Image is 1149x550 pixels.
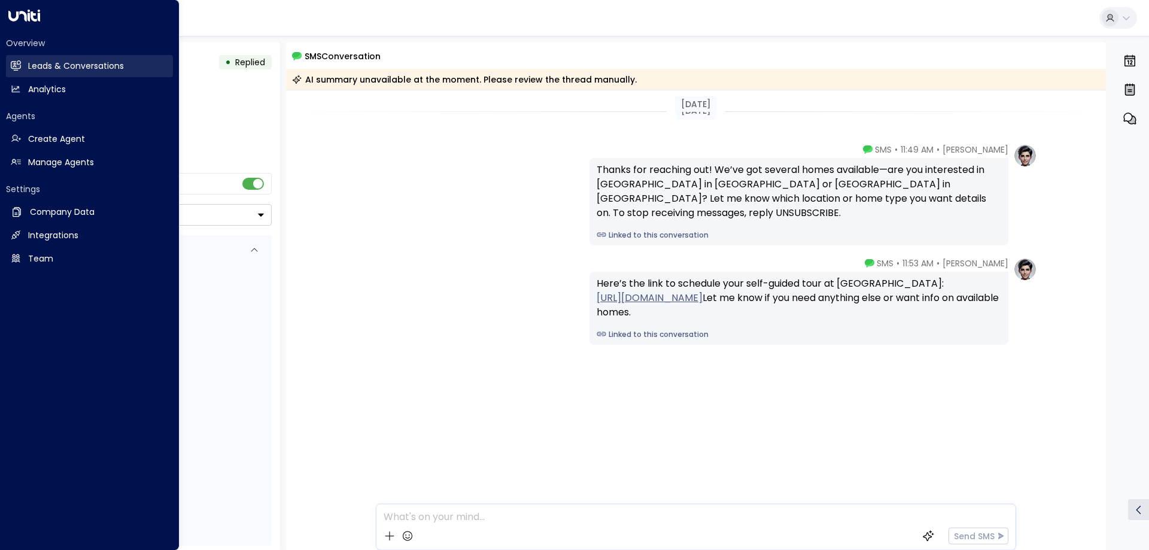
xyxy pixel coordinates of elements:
[235,56,265,68] span: Replied
[28,83,66,96] h2: Analytics
[6,224,173,247] a: Integrations
[597,163,1001,220] div: Thanks for reaching out! We’ve got several homes available—are you interested in [GEOGRAPHIC_DATA...
[943,144,1008,156] span: [PERSON_NAME]
[6,55,173,77] a: Leads & Conversations
[28,229,78,242] h2: Integrations
[597,230,1001,241] a: Linked to this conversation
[1013,257,1037,281] img: profile-logo.png
[6,183,173,195] h2: Settings
[28,133,85,145] h2: Create Agent
[937,144,940,156] span: •
[6,248,173,270] a: Team
[902,257,934,269] span: 11:53 AM
[292,74,637,86] div: AI summary unavailable at the moment. Please review the thread manually.
[28,60,124,72] h2: Leads & Conversations
[6,37,173,49] h2: Overview
[943,257,1008,269] span: [PERSON_NAME]
[895,144,898,156] span: •
[6,201,173,223] a: Company Data
[6,128,173,150] a: Create Agent
[225,51,231,73] div: •
[875,144,892,156] span: SMS
[597,291,703,305] a: [URL][DOMAIN_NAME]
[896,257,899,269] span: •
[597,276,1001,320] div: Here’s the link to schedule your self-guided tour at [GEOGRAPHIC_DATA]: Let me know if you need a...
[675,96,717,112] div: [DATE]
[597,329,1001,340] a: Linked to this conversation
[28,156,94,169] h2: Manage Agents
[6,151,173,174] a: Manage Agents
[6,78,173,101] a: Analytics
[305,49,381,63] span: SMS Conversation
[1013,144,1037,168] img: profile-logo.png
[30,206,95,218] h2: Company Data
[901,144,934,156] span: 11:49 AM
[937,257,940,269] span: •
[6,110,173,122] h2: Agents
[28,253,53,265] h2: Team
[877,257,893,269] span: SMS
